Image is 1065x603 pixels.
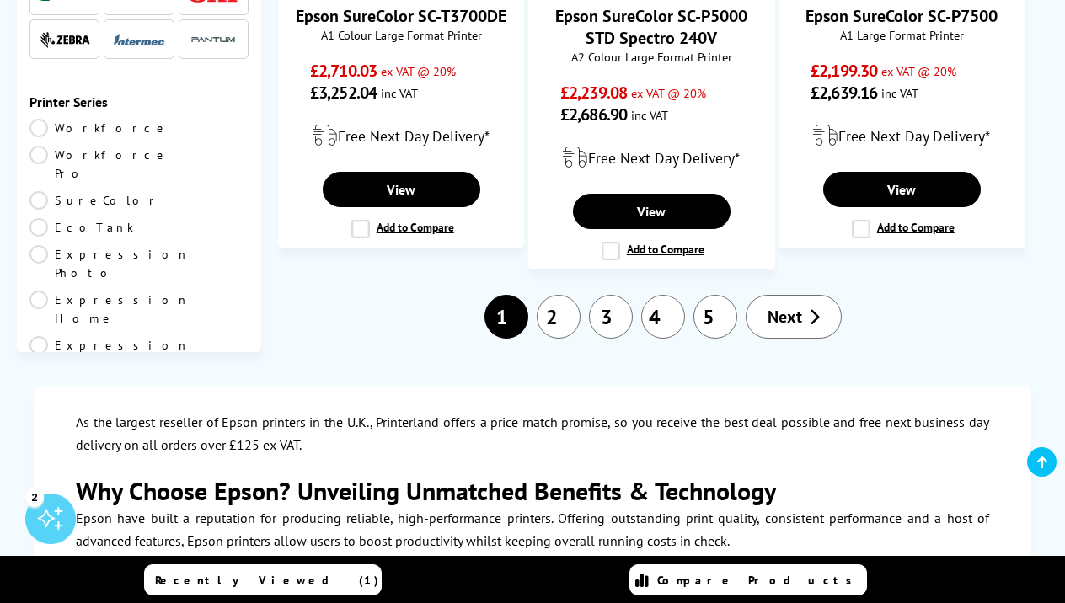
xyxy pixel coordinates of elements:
[538,49,765,65] span: A2 Colour Large Format Printer
[76,507,989,552] p: Epson have built a reputation for producing reliable, high-performance printers. Offering outstan...
[29,119,169,137] a: Workforce
[114,34,164,45] img: Intermec
[602,242,704,260] label: Add to Compare
[881,63,956,79] span: ex VAT @ 20%
[805,5,998,27] a: Epson SureColor SC-P7500
[589,295,633,339] a: 3
[310,82,377,104] span: £3,252.04
[537,295,581,339] a: 2
[560,82,627,104] span: £2,239.08
[746,295,842,339] a: Next
[381,63,456,79] span: ex VAT @ 20%
[29,93,249,110] span: Printer Series
[287,27,515,43] span: A1 Colour Large Format Printer
[811,82,877,104] span: £2,639.16
[641,295,685,339] a: 4
[788,112,1015,159] div: modal_delivery
[155,573,379,588] span: Recently Viewed (1)
[40,29,90,50] a: Zebra
[852,220,955,238] label: Add to Compare
[323,172,480,207] a: View
[823,172,981,207] a: View
[25,488,44,506] div: 2
[287,112,515,159] div: modal_delivery
[631,85,706,101] span: ex VAT @ 20%
[881,85,918,101] span: inc VAT
[573,194,731,229] a: View
[296,5,506,27] a: Epson SureColor SC-T3700DE
[76,411,989,456] p: As the largest reseller of Epson printers in the U.K., Printerland offers a price match promise, ...
[555,5,747,49] a: Epson SureColor SC-P5000 STD Spectro 240V
[381,85,418,101] span: inc VAT
[29,245,190,282] a: Expression Photo
[144,564,382,595] a: Recently Viewed (1)
[29,191,161,210] a: SureColor
[40,31,90,48] img: Zebra
[114,29,164,50] a: Intermec
[788,27,1015,43] span: A1 Large Format Printer
[693,295,737,339] a: 5
[310,60,377,82] span: £2,710.03
[29,146,169,183] a: Workforce Pro
[629,564,867,595] a: Compare Products
[29,291,190,328] a: Expression Home
[29,336,190,373] a: Expression Premium
[29,218,139,237] a: EcoTank
[188,29,238,50] img: Pantum
[76,474,989,507] h2: Why Choose Epson? Unveiling Unmatched Benefits & Technology
[657,573,861,588] span: Compare Products
[631,107,668,123] span: inc VAT
[768,306,802,328] span: Next
[560,104,627,125] span: £2,686.90
[538,134,765,181] div: modal_delivery
[351,220,454,238] label: Add to Compare
[811,60,877,82] span: £2,199.30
